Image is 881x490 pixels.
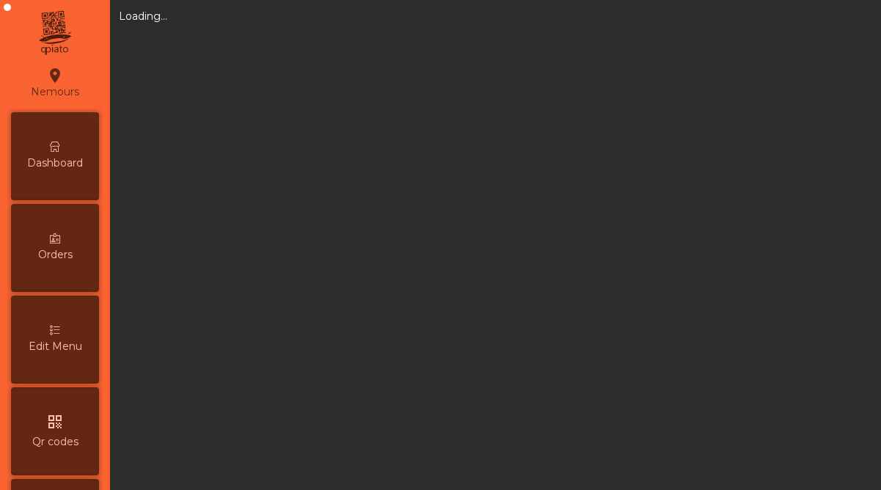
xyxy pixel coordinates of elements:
[31,65,79,101] div: Nemours
[46,413,64,431] i: qr_code
[119,10,167,23] app-statistics: Loading...
[37,7,73,59] img: qpiato
[32,434,78,450] span: Qr codes
[46,67,64,84] i: location_on
[29,339,82,354] span: Edit Menu
[27,156,83,171] span: Dashboard
[38,247,73,263] span: Orders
